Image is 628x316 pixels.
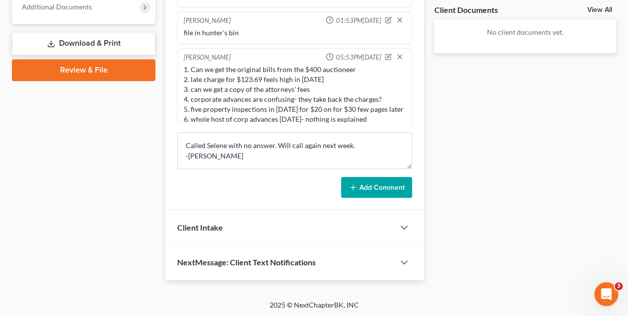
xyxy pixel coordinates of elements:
[587,6,612,13] a: View All
[12,32,155,55] a: Download & Print
[442,27,608,37] p: No client documents yet.
[434,4,497,15] div: Client Documents
[336,53,381,62] span: 05:53PM[DATE]
[177,257,316,267] span: NextMessage: Client Text Notifications
[177,223,223,232] span: Client Intake
[184,53,231,63] div: [PERSON_NAME]
[341,177,412,198] button: Add Comment
[184,28,406,38] div: file in hunter's bin
[594,282,618,306] iframe: Intercom live chat
[184,16,231,26] div: [PERSON_NAME]
[336,16,381,25] span: 01:53PM[DATE]
[615,282,623,290] span: 3
[12,59,155,81] a: Review & File
[184,65,406,144] div: 1. Can we get the original bills from the $400 auctioneer 2. late charge for $123.69 feels high i...
[22,2,92,11] span: Additional Documents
